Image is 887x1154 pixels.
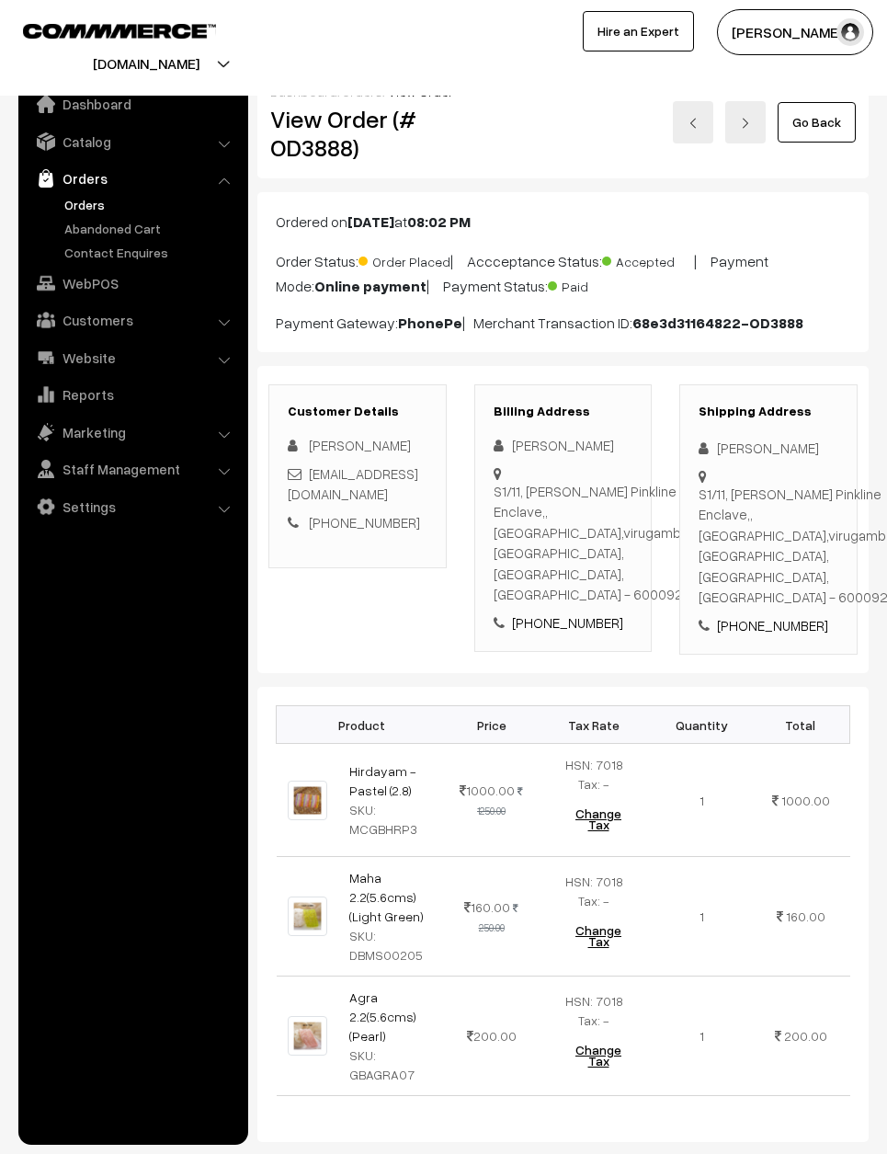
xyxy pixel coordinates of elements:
[688,118,699,129] img: left-arrow.png
[699,404,838,419] h3: Shipping Address
[60,219,242,238] a: Abandoned Cart
[276,211,850,233] p: Ordered on at
[717,9,873,55] button: [PERSON_NAME]
[555,1030,641,1081] button: Change Tax
[583,11,694,51] a: Hire an Expert
[512,614,623,631] a: [PHONE_NUMBER]
[314,277,426,295] b: Online payment
[23,18,184,40] a: COMMMERCE
[494,481,721,605] div: S1/11, [PERSON_NAME] Pinkline Enclave,, [GEOGRAPHIC_DATA],virugambakkam [GEOGRAPHIC_DATA], [GEOGR...
[277,706,448,744] th: Product
[786,908,825,924] span: 160.00
[276,312,850,334] p: Payment Gateway: | Merchant Transaction ID:
[699,793,704,808] span: 1
[632,314,803,332] b: 68e3d31164822-OD3888
[60,243,242,262] a: Contact Enquires
[464,899,510,915] span: 160.00
[494,404,633,419] h3: Billing Address
[288,781,327,820] img: 2.3.jpg
[565,874,623,908] span: HSN: 7018 Tax: -
[23,125,242,158] a: Catalog
[23,416,242,449] a: Marketing
[460,783,515,798] span: 1000.00
[309,437,411,453] span: [PERSON_NAME]
[467,1028,517,1044] span: 200.00
[23,87,242,120] a: Dashboard
[548,272,640,296] span: Paid
[23,490,242,523] a: Settings
[288,465,418,503] a: [EMAIL_ADDRESS][DOMAIN_NAME]
[565,993,623,1028] span: HSN: 7018 Tax: -
[565,757,623,792] span: HSN: 7018 Tax: -
[288,897,327,936] img: 06.jpg
[836,18,864,46] img: user
[347,212,394,231] b: [DATE]
[717,617,828,634] a: [PHONE_NUMBER]
[349,989,416,1044] a: Agra 2.2(5.6cms) (Pearl)
[448,706,536,744] th: Price
[23,378,242,411] a: Reports
[23,303,242,337] a: Customers
[309,514,420,531] a: [PHONE_NUMBER]
[349,1045,437,1084] div: SKU: GBAGRA07
[276,247,850,297] p: Order Status: | Accceptance Status: | Payment Mode: | Payment Status:
[699,1028,704,1044] span: 1
[288,404,427,419] h3: Customer Details
[752,706,850,744] th: Total
[602,247,694,271] span: Accepted
[653,706,752,744] th: Quantity
[28,40,264,86] button: [DOMAIN_NAME]
[23,452,242,486] a: Staff Management
[778,102,856,143] a: Go Back
[784,1028,827,1044] span: 200.00
[349,763,416,798] a: Hirdayam - Pastel (2.8)
[270,105,447,162] h2: View Order (# OD3888)
[349,870,424,924] a: Maha 2.2(5.6cms) (Light Green)
[494,435,633,456] div: [PERSON_NAME]
[288,1016,327,1056] img: 2.jpg
[699,438,838,459] div: [PERSON_NAME]
[740,118,751,129] img: right-arrow.png
[535,706,652,744] th: Tax Rate
[479,902,519,933] strike: 250.00
[699,908,704,924] span: 1
[23,341,242,374] a: Website
[23,162,242,195] a: Orders
[23,267,242,300] a: WebPOS
[555,910,641,962] button: Change Tax
[398,314,462,332] b: PhonePe
[407,212,471,231] b: 08:02 PM
[60,195,242,214] a: Orders
[555,794,641,845] button: Change Tax
[23,24,216,38] img: COMMMERCE
[349,926,437,965] div: SKU: DBMS00205
[781,793,830,808] span: 1000.00
[349,800,437,839] div: SKU: MCGBHRP3
[358,247,450,271] span: Order Placed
